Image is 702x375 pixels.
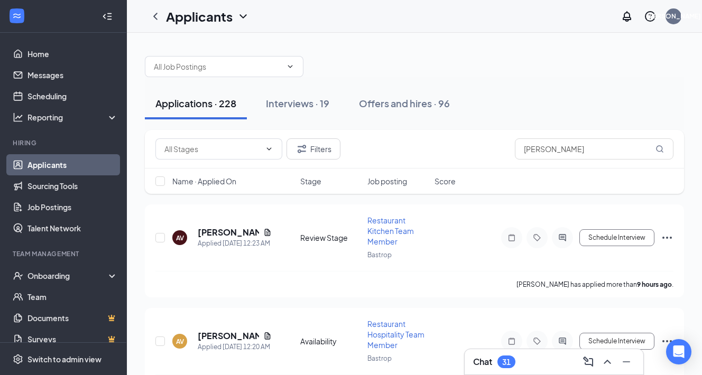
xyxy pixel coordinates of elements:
span: Bastrop [367,251,392,259]
div: Open Intercom Messenger [666,339,691,364]
svg: ChevronLeft [149,10,162,23]
a: Messages [27,64,118,86]
span: Name · Applied On [172,176,236,186]
a: Home [27,43,118,64]
svg: Filter [295,143,308,155]
a: Scheduling [27,86,118,107]
svg: MagnifyingGlass [655,145,664,153]
div: Review Stage [300,232,361,243]
svg: Collapse [102,11,113,22]
button: Schedule Interview [579,333,654,350]
button: ChevronUp [599,353,616,370]
button: Schedule Interview [579,229,654,246]
div: Onboarding [27,270,109,281]
h5: [PERSON_NAME] [198,330,259,342]
div: Applied [DATE] 12:20 AM [198,342,272,352]
h3: Chat [473,356,492,368]
svg: ActiveChat [556,337,569,345]
span: Restaurant Kitchen Team Member [367,215,414,246]
input: Search in applications [515,138,673,160]
div: Switch to admin view [27,354,101,364]
svg: Ellipses [661,231,673,244]
svg: Note [505,337,518,345]
div: [PERSON_NAME] [646,12,701,21]
div: Interviews · 19 [266,97,329,110]
a: Talent Network [27,218,118,239]
svg: ActiveChat [556,233,569,242]
b: 9 hours ago [637,280,672,288]
a: SurveysCrown [27,329,118,350]
a: Team [27,286,118,307]
p: [PERSON_NAME] has applied more than . [516,280,673,289]
h1: Applicants [166,7,233,25]
svg: UserCheck [13,270,23,281]
svg: ChevronDown [265,145,273,153]
svg: QuestionInfo [644,10,657,23]
div: Availability [300,336,361,346]
h5: [PERSON_NAME] [198,227,259,238]
svg: ComposeMessage [582,355,595,368]
svg: ChevronDown [237,10,250,23]
span: Restaurant Hospitality Team Member [367,319,424,350]
a: DocumentsCrown [27,307,118,329]
input: All Job Postings [154,61,282,72]
svg: Tag [531,337,543,345]
div: Applications · 228 [155,97,236,110]
div: Hiring [13,138,116,147]
button: Minimize [618,353,635,370]
div: AV [176,233,184,242]
div: Applied [DATE] 12:23 AM [198,238,272,249]
a: Job Postings [27,196,118,218]
span: Score [435,176,456,186]
svg: Document [263,228,272,237]
a: Sourcing Tools [27,175,118,196]
svg: Analysis [13,112,23,123]
svg: Settings [13,354,23,364]
div: Team Management [13,249,116,258]
svg: Document [263,332,272,340]
span: Stage [300,176,321,186]
span: Bastrop [367,354,392,362]
div: Reporting [27,112,118,123]
svg: Note [505,233,518,242]
span: Job posting [367,176,407,186]
div: AV [176,337,184,346]
svg: Minimize [620,355,633,368]
svg: WorkstreamLogo [12,11,22,21]
button: ComposeMessage [580,353,597,370]
a: Applicants [27,154,118,175]
div: 31 [502,358,511,367]
svg: ChevronUp [601,355,614,368]
input: All Stages [164,143,261,155]
svg: ChevronDown [286,62,294,71]
svg: Ellipses [661,335,673,348]
svg: Notifications [621,10,633,23]
button: Filter Filters [287,138,340,160]
svg: Tag [531,233,543,242]
div: Offers and hires · 96 [359,97,450,110]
